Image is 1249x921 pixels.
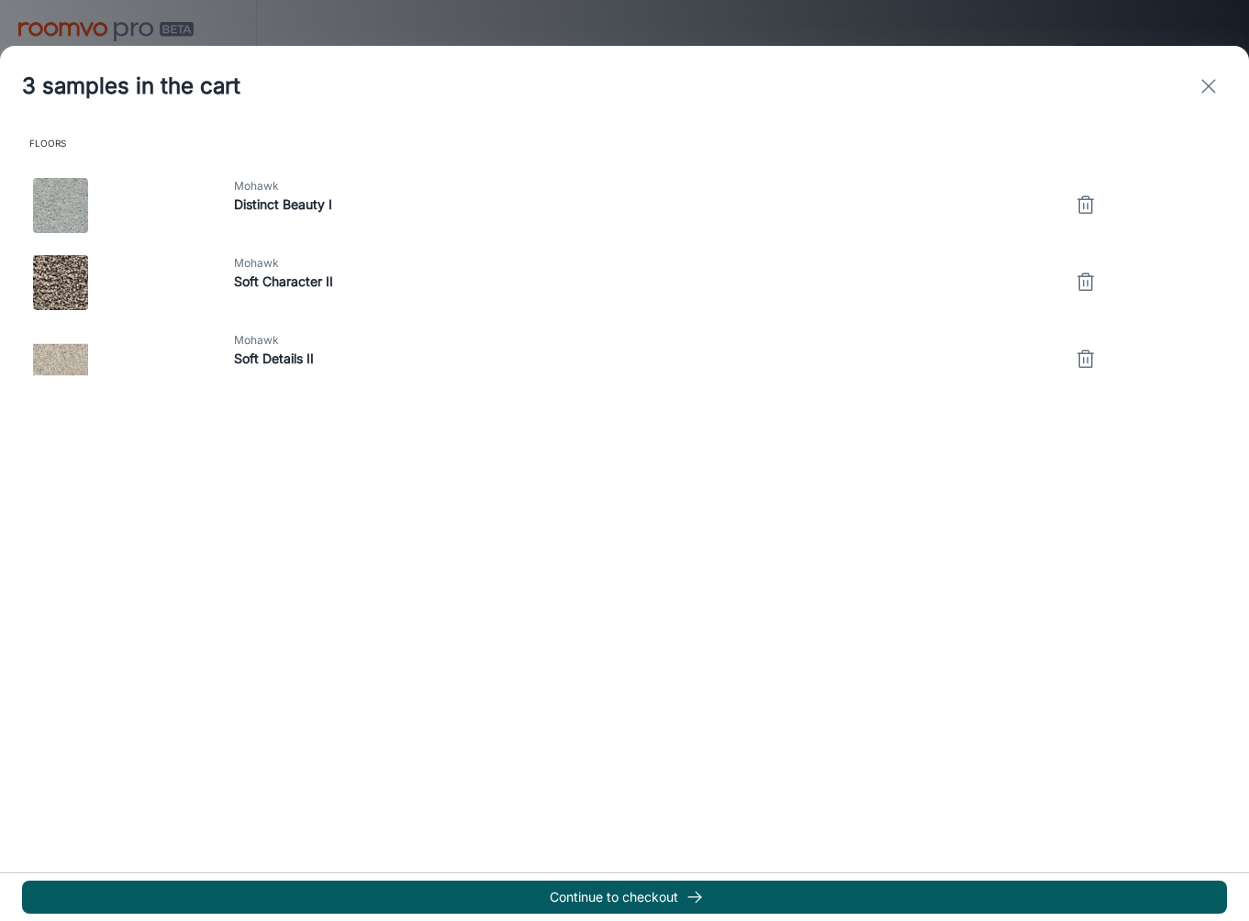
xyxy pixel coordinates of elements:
h6: Soft Character II [234,272,1064,292]
h6: Distinct Beauty I [234,194,1064,215]
h4: 3 samples in the cart [22,70,240,103]
h6: Soft Details II [234,349,1064,369]
button: Continue to checkout [22,881,1227,914]
img: Soft Details II [33,332,88,387]
span: Mohawk [234,178,1064,194]
img: Distinct Beauty I [33,178,88,233]
span: Floors [22,127,1227,160]
button: exit [1190,68,1227,105]
img: Soft Character II [33,255,88,310]
span: Mohawk [234,332,1064,349]
span: Mohawk [234,255,1064,272]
